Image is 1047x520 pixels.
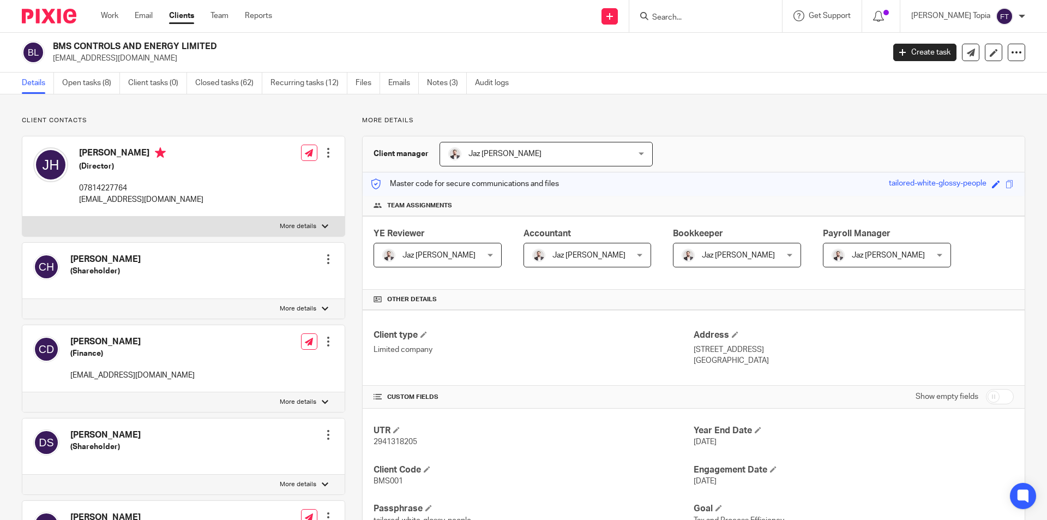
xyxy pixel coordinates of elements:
span: [DATE] [694,477,717,485]
span: Other details [387,295,437,304]
span: Get Support [809,12,851,20]
p: [STREET_ADDRESS] [694,344,1014,355]
a: Work [101,10,118,21]
a: Details [22,73,54,94]
h4: Year End Date [694,425,1014,437]
p: [EMAIL_ADDRESS][DOMAIN_NAME] [79,194,203,205]
a: Recurring tasks (12) [270,73,347,94]
p: [GEOGRAPHIC_DATA] [694,355,1014,366]
h4: [PERSON_NAME] [70,254,141,265]
img: svg%3E [33,336,59,362]
input: Search [651,13,749,23]
span: Payroll Manager [823,229,890,238]
h4: [PERSON_NAME] [79,147,203,161]
h4: CUSTOM FIELDS [374,393,694,402]
img: 48292-0008-compressed%20square.jpg [682,249,695,262]
img: svg%3E [996,8,1013,25]
span: Jaz [PERSON_NAME] [552,252,625,259]
img: 48292-0008-compressed%20square.jpg [532,249,545,262]
a: Open tasks (8) [62,73,120,94]
h4: Passphrase [374,503,694,515]
a: Reports [245,10,272,21]
h4: Engagement Date [694,464,1014,476]
p: Client contacts [22,116,345,125]
p: More details [280,222,316,231]
h4: Client type [374,330,694,341]
p: Limited company [374,344,694,355]
img: svg%3E [33,147,68,182]
img: Pixie [22,9,76,23]
span: Team assignments [387,201,452,210]
a: Emails [388,73,419,94]
span: [DATE] [694,438,717,446]
img: 48292-0008-compressed%20square.jpg [832,249,845,262]
p: [EMAIL_ADDRESS][DOMAIN_NAME] [53,53,877,64]
h4: UTR [374,425,694,437]
img: svg%3E [33,254,59,280]
label: Show empty fields [916,391,978,402]
p: [PERSON_NAME] Topia [911,10,990,21]
div: tailored-white-glossy-people [889,178,986,190]
h5: (Director) [79,161,203,172]
span: 2941318205 [374,438,417,446]
span: Jaz [PERSON_NAME] [852,252,925,259]
p: Master code for secure communications and files [371,178,559,189]
p: More details [280,304,316,313]
h2: BMS CONTROLS AND ENERGY LIMITED [53,41,712,52]
a: Client tasks (0) [128,73,187,94]
h4: Client Code [374,464,694,476]
h4: [PERSON_NAME] [70,336,195,348]
h4: Address [694,330,1014,341]
span: Jaz [PERSON_NAME] [402,252,476,259]
a: Audit logs [475,73,517,94]
a: Files [356,73,380,94]
h3: Client manager [374,148,429,159]
h5: (Shareholder) [70,441,141,452]
span: Accountant [523,229,571,238]
i: Primary [155,147,166,158]
a: Create task [893,44,956,61]
a: Closed tasks (62) [195,73,262,94]
span: Jaz [PERSON_NAME] [468,150,541,158]
h4: Goal [694,503,1014,515]
a: Clients [169,10,194,21]
p: More details [280,480,316,489]
span: Jaz [PERSON_NAME] [702,252,775,259]
h5: (Shareholder) [70,266,141,277]
img: svg%3E [22,41,45,64]
a: Email [135,10,153,21]
img: 48292-0008-compressed%20square.jpg [448,147,461,160]
p: More details [362,116,1025,125]
span: YE Reviewer [374,229,425,238]
span: Bookkeeper [673,229,723,238]
h5: (Finance) [70,348,195,359]
p: More details [280,398,316,407]
h4: [PERSON_NAME] [70,429,141,441]
a: Team [210,10,228,21]
p: 07814227764 [79,183,203,194]
img: svg%3E [33,429,59,456]
span: BMS001 [374,477,403,485]
p: [EMAIL_ADDRESS][DOMAIN_NAME] [70,370,195,381]
a: Notes (3) [427,73,467,94]
img: 48292-0008-compressed%20square.jpg [382,249,395,262]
